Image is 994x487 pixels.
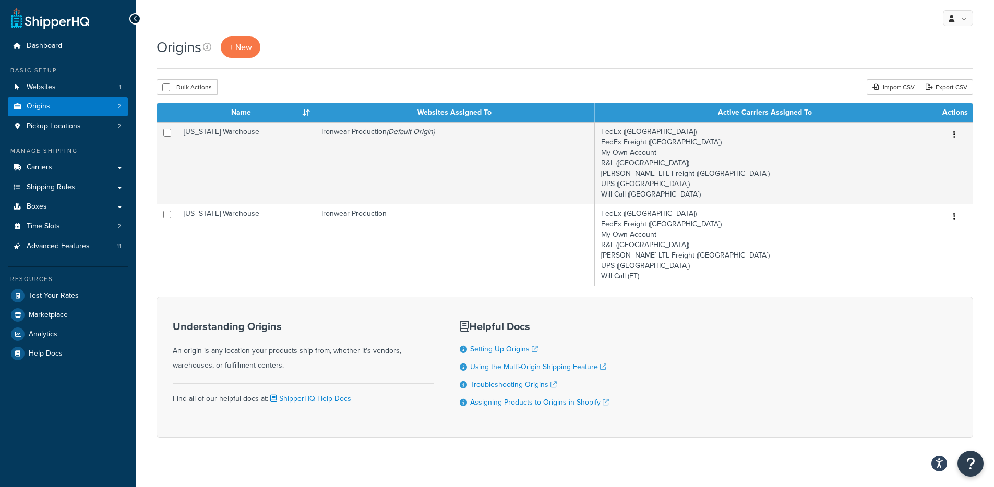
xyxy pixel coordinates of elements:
[936,103,973,122] th: Actions
[315,122,595,204] td: Ironwear Production
[8,344,128,363] a: Help Docs
[8,217,128,236] a: Time Slots 2
[157,79,218,95] button: Bulk Actions
[8,147,128,155] div: Manage Shipping
[867,79,920,95] div: Import CSV
[8,97,128,116] a: Origins 2
[8,217,128,236] li: Time Slots
[595,122,936,204] td: FedEx ([GEOGRAPHIC_DATA]) FedEx Freight ([GEOGRAPHIC_DATA]) My Own Account R&L ([GEOGRAPHIC_DATA]...
[460,321,609,332] h3: Helpful Docs
[177,204,315,286] td: [US_STATE] Warehouse
[315,103,595,122] th: Websites Assigned To
[29,330,57,339] span: Analytics
[470,397,609,408] a: Assigning Products to Origins in Shopify
[268,393,351,404] a: ShipperHQ Help Docs
[8,158,128,177] a: Carriers
[177,103,315,122] th: Name : activate to sort column ascending
[173,321,434,332] h3: Understanding Origins
[595,204,936,286] td: FedEx ([GEOGRAPHIC_DATA]) FedEx Freight ([GEOGRAPHIC_DATA]) My Own Account R&L ([GEOGRAPHIC_DATA]...
[27,183,75,192] span: Shipping Rules
[470,379,557,390] a: Troubleshooting Origins
[8,36,128,56] a: Dashboard
[8,237,128,256] li: Advanced Features
[29,349,63,358] span: Help Docs
[315,204,595,286] td: Ironwear Production
[957,451,984,477] button: Open Resource Center
[8,325,128,344] a: Analytics
[177,122,315,204] td: [US_STATE] Warehouse
[11,8,89,29] a: ShipperHQ Home
[8,178,128,197] a: Shipping Rules
[27,202,47,211] span: Boxes
[8,66,128,75] div: Basic Setup
[595,103,936,122] th: Active Carriers Assigned To
[29,311,68,320] span: Marketplace
[8,286,128,305] a: Test Your Rates
[8,117,128,136] li: Pickup Locations
[8,78,128,97] li: Websites
[470,361,606,372] a: Using the Multi-Origin Shipping Feature
[29,291,79,300] span: Test Your Rates
[27,42,62,51] span: Dashboard
[27,242,90,251] span: Advanced Features
[8,275,128,284] div: Resources
[920,79,973,95] a: Export CSV
[8,78,128,97] a: Websites 1
[27,102,50,111] span: Origins
[27,122,81,131] span: Pickup Locations
[117,122,121,131] span: 2
[8,306,128,324] a: Marketplace
[470,344,538,355] a: Setting Up Origins
[8,237,128,256] a: Advanced Features 11
[119,83,121,92] span: 1
[229,41,252,53] span: + New
[117,102,121,111] span: 2
[27,83,56,92] span: Websites
[173,321,434,373] div: An origin is any location your products ship from, whether it's vendors, warehouses, or fulfillme...
[387,126,435,137] i: (Default Origin)
[157,37,201,57] h1: Origins
[117,242,121,251] span: 11
[173,383,434,406] div: Find all of our helpful docs at:
[117,222,121,231] span: 2
[8,117,128,136] a: Pickup Locations 2
[27,222,60,231] span: Time Slots
[8,197,128,216] a: Boxes
[27,163,52,172] span: Carriers
[8,97,128,116] li: Origins
[221,36,260,58] a: + New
